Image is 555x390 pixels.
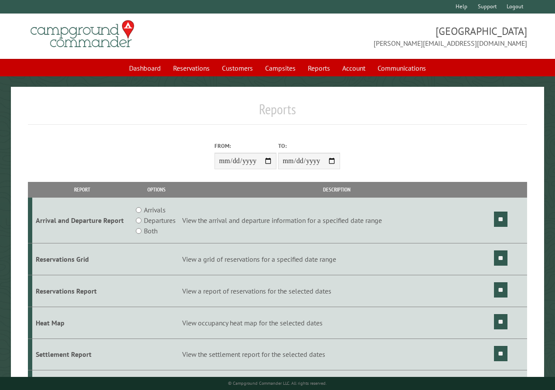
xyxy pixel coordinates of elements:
[28,101,528,125] h1: Reports
[32,275,133,307] td: Reservations Report
[181,198,493,243] td: View the arrival and departure information for a specified date range
[372,60,431,76] a: Communications
[278,24,528,48] span: [GEOGRAPHIC_DATA] [PERSON_NAME][EMAIL_ADDRESS][DOMAIN_NAME]
[260,60,301,76] a: Campsites
[278,142,340,150] label: To:
[32,182,133,197] th: Report
[144,205,166,215] label: Arrivals
[217,60,258,76] a: Customers
[181,243,493,275] td: View a grid of reservations for a specified date range
[228,380,327,386] small: © Campground Commander LLC. All rights reserved.
[32,339,133,370] td: Settlement Report
[168,60,215,76] a: Reservations
[303,60,335,76] a: Reports
[32,243,133,275] td: Reservations Grid
[181,339,493,370] td: View the settlement report for the selected dates
[181,182,493,197] th: Description
[32,307,133,339] td: Heat Map
[124,60,166,76] a: Dashboard
[132,182,180,197] th: Options
[337,60,371,76] a: Account
[181,275,493,307] td: View a report of reservations for the selected dates
[215,142,276,150] label: From:
[144,226,157,236] label: Both
[32,198,133,243] td: Arrival and Departure Report
[28,17,137,51] img: Campground Commander
[144,215,176,226] label: Departures
[181,307,493,339] td: View occupancy heat map for the selected dates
